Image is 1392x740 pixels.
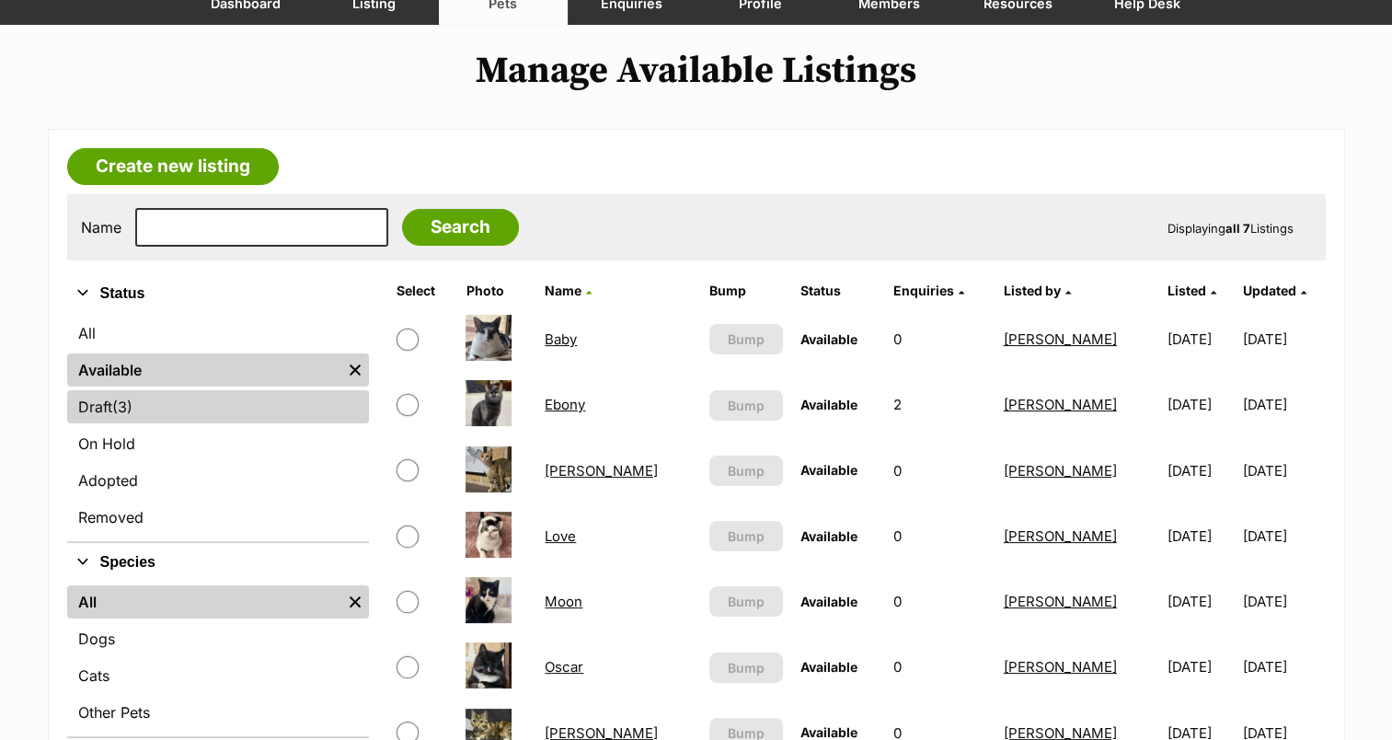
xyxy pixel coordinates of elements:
[800,331,857,347] span: Available
[800,659,857,675] span: Available
[1243,307,1324,371] td: [DATE]
[1243,635,1324,699] td: [DATE]
[885,570,994,633] td: 0
[67,390,369,423] a: Draft
[1160,439,1241,503] td: [DATE]
[1243,504,1324,568] td: [DATE]
[1160,307,1241,371] td: [DATE]
[1243,570,1324,633] td: [DATE]
[728,396,765,415] span: Bump
[1004,283,1061,298] span: Listed by
[800,397,857,412] span: Available
[545,396,585,413] a: Ebony
[67,501,369,534] a: Removed
[1243,439,1324,503] td: [DATE]
[892,283,963,298] a: Enquiries
[341,585,369,619] a: Remove filter
[1160,635,1241,699] td: [DATE]
[389,276,457,306] th: Select
[545,658,583,676] a: Oscar
[81,219,121,236] label: Name
[1004,462,1117,480] a: [PERSON_NAME]
[341,353,369,387] a: Remove filter
[792,276,883,306] th: Status
[728,330,765,349] span: Bump
[800,462,857,478] span: Available
[112,396,132,418] span: (3)
[402,209,519,246] input: Search
[67,353,341,387] a: Available
[728,461,765,480] span: Bump
[892,283,953,298] span: translation missing: en.admin.listings.index.attributes.enquiries
[728,658,765,677] span: Bump
[545,283,592,298] a: Name
[1168,283,1216,298] a: Listed
[1004,396,1117,413] a: [PERSON_NAME]
[67,659,369,692] a: Cats
[67,464,369,497] a: Adopted
[1243,283,1296,298] span: Updated
[885,635,994,699] td: 0
[67,696,369,729] a: Other Pets
[545,330,577,348] a: Baby
[1160,504,1241,568] td: [DATE]
[1243,373,1324,436] td: [DATE]
[1004,330,1117,348] a: [PERSON_NAME]
[67,148,279,185] a: Create new listing
[545,527,576,545] a: Love
[545,283,581,298] span: Name
[709,390,784,421] button: Bump
[1160,570,1241,633] td: [DATE]
[1004,283,1071,298] a: Listed by
[709,586,784,617] button: Bump
[885,504,994,568] td: 0
[545,593,582,610] a: Moon
[728,526,765,546] span: Bump
[709,324,784,354] button: Bump
[67,582,369,736] div: Species
[885,439,994,503] td: 0
[800,724,857,740] span: Available
[1160,373,1241,436] td: [DATE]
[67,550,369,574] button: Species
[67,282,369,306] button: Status
[1004,593,1117,610] a: [PERSON_NAME]
[728,592,765,611] span: Bump
[1004,527,1117,545] a: [PERSON_NAME]
[1168,221,1294,236] span: Displaying Listings
[1243,283,1306,298] a: Updated
[67,585,341,619] a: All
[1168,283,1206,298] span: Listed
[1004,658,1117,676] a: [PERSON_NAME]
[709,456,784,486] button: Bump
[800,528,857,544] span: Available
[67,317,369,350] a: All
[709,653,784,683] button: Bump
[885,307,994,371] td: 0
[885,373,994,436] td: 2
[709,521,784,551] button: Bump
[67,622,369,655] a: Dogs
[1225,221,1250,236] strong: all 7
[67,313,369,541] div: Status
[458,276,535,306] th: Photo
[702,276,791,306] th: Bump
[67,427,369,460] a: On Hold
[800,594,857,609] span: Available
[545,462,658,480] a: [PERSON_NAME]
